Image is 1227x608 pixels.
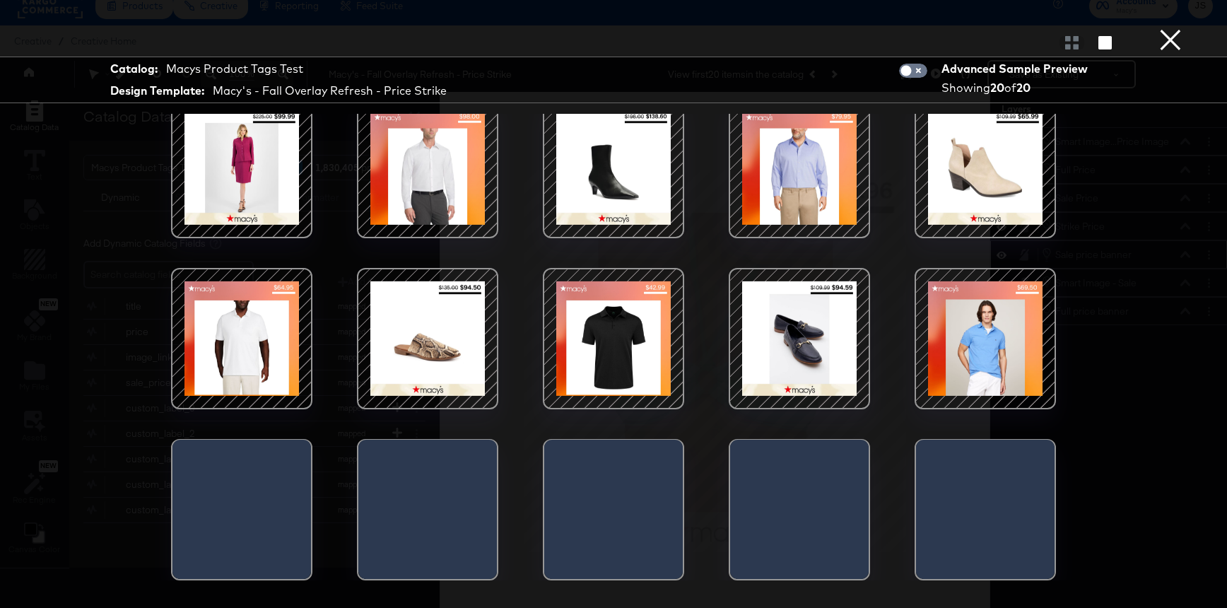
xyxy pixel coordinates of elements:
strong: 20 [990,81,1004,95]
strong: Catalog: [110,61,158,77]
div: Showing of [941,80,1093,96]
strong: 20 [1016,81,1031,95]
div: Macys Product Tags Test [166,61,303,77]
div: Advanced Sample Preview [941,61,1093,77]
div: Macy's - Fall Overlay Refresh - Price Strike [213,83,447,99]
strong: Design Template: [110,83,204,99]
